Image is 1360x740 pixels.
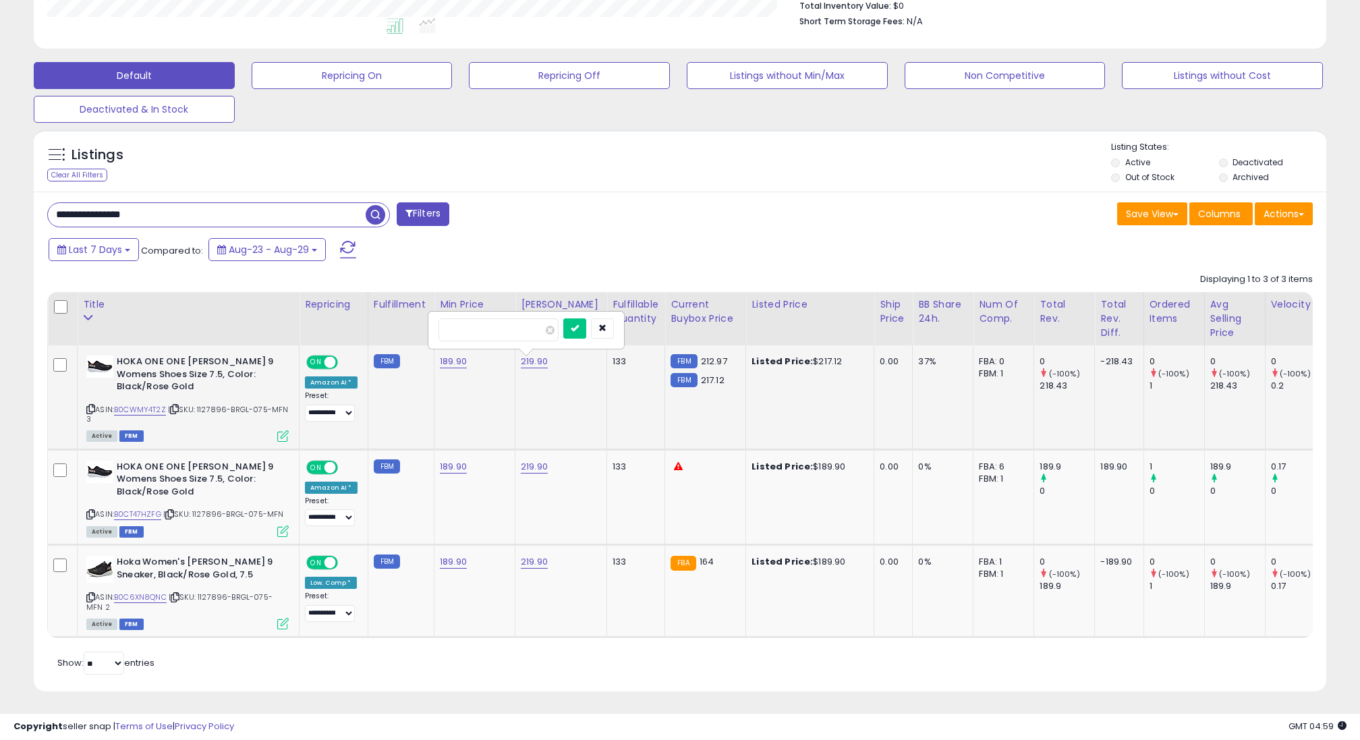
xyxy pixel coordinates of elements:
[979,297,1028,326] div: Num of Comp.
[1210,297,1259,340] div: Avg Selling Price
[521,555,548,569] a: 219.90
[86,404,289,424] span: | SKU: 1127896-BRGL-075-MFN 3
[72,146,123,165] h5: Listings
[1040,556,1094,568] div: 0
[1210,485,1265,497] div: 0
[918,461,963,473] div: 0%
[117,461,281,502] b: HOKA ONE ONE [PERSON_NAME] 9 Womens Shoes Size 7.5, Color: Black/Rose Gold
[979,568,1023,580] div: FBM: 1
[336,461,358,473] span: OFF
[1040,355,1094,368] div: 0
[752,556,863,568] div: $189.90
[69,243,122,256] span: Last 7 Days
[86,355,289,440] div: ASIN:
[119,430,144,442] span: FBM
[1040,380,1094,392] div: 218.43
[1100,556,1133,568] div: -189.90
[521,355,548,368] a: 219.90
[1122,62,1323,89] button: Listings without Cost
[1271,461,1326,473] div: 0.17
[1049,368,1080,379] small: (-100%)
[86,619,117,630] span: All listings currently available for purchase on Amazon
[114,404,166,416] a: B0CWMY4T2Z
[1219,368,1250,379] small: (-100%)
[1210,580,1265,592] div: 189.9
[1150,461,1204,473] div: 1
[1100,297,1137,340] div: Total Rev. Diff.
[440,460,467,474] a: 189.90
[613,461,654,473] div: 133
[336,557,358,569] span: OFF
[305,297,362,312] div: Repricing
[752,461,863,473] div: $189.90
[440,555,467,569] a: 189.90
[119,526,144,538] span: FBM
[1100,355,1133,368] div: -218.43
[1040,297,1089,326] div: Total Rev.
[86,592,273,612] span: | SKU: 1127896-BRGL-075-MFN 2
[1150,297,1199,326] div: Ordered Items
[34,96,235,123] button: Deactivated & In Stock
[1150,485,1204,497] div: 0
[671,354,697,368] small: FBM
[880,355,902,368] div: 0.00
[1198,207,1241,221] span: Columns
[1158,569,1189,579] small: (-100%)
[880,461,902,473] div: 0.00
[374,354,400,368] small: FBM
[671,556,696,571] small: FBA
[1271,485,1326,497] div: 0
[117,355,281,397] b: HOKA ONE ONE [PERSON_NAME] 9 Womens Shoes Size 7.5, Color: Black/Rose Gold
[86,526,117,538] span: All listings currently available for purchase on Amazon
[752,297,868,312] div: Listed Price
[1271,297,1320,312] div: Velocity
[752,355,863,368] div: $217.12
[979,473,1023,485] div: FBM: 1
[305,376,358,389] div: Amazon AI *
[374,554,400,569] small: FBM
[1150,580,1204,592] div: 1
[47,169,107,181] div: Clear All Filters
[905,62,1106,89] button: Non Competitive
[1150,556,1204,568] div: 0
[374,297,428,312] div: Fulfillment
[799,16,905,27] b: Short Term Storage Fees:
[918,355,963,368] div: 37%
[86,430,117,442] span: All listings currently available for purchase on Amazon
[880,556,902,568] div: 0.00
[440,297,509,312] div: Min Price
[1040,485,1094,497] div: 0
[305,577,357,589] div: Low. Comp *
[1271,355,1326,368] div: 0
[163,509,284,519] span: | SKU: 1127896-BRGL-075-MFN
[115,720,173,733] a: Terms of Use
[308,357,324,368] span: ON
[114,592,167,603] a: B0C6XN8QNC
[1210,556,1265,568] div: 0
[175,720,234,733] a: Privacy Policy
[613,556,654,568] div: 133
[1040,461,1094,473] div: 189.9
[1150,355,1204,368] div: 0
[700,555,714,568] span: 164
[521,297,601,312] div: [PERSON_NAME]
[34,62,235,89] button: Default
[305,391,358,422] div: Preset:
[1288,720,1347,733] span: 2025-09-7 04:59 GMT
[752,555,813,568] b: Listed Price:
[141,244,203,257] span: Compared to:
[83,297,293,312] div: Title
[752,355,813,368] b: Listed Price:
[1125,171,1174,183] label: Out of Stock
[521,460,548,474] a: 219.90
[374,459,400,474] small: FBM
[1210,380,1265,392] div: 218.43
[117,556,281,584] b: Hoka Women's [PERSON_NAME] 9 Sneaker, Black/Rose Gold, 7.5
[1280,368,1311,379] small: (-100%)
[1189,202,1253,225] button: Columns
[308,557,324,569] span: ON
[1111,141,1326,154] p: Listing States:
[1271,556,1326,568] div: 0
[918,297,967,326] div: BB Share 24h.
[229,243,309,256] span: Aug-23 - Aug-29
